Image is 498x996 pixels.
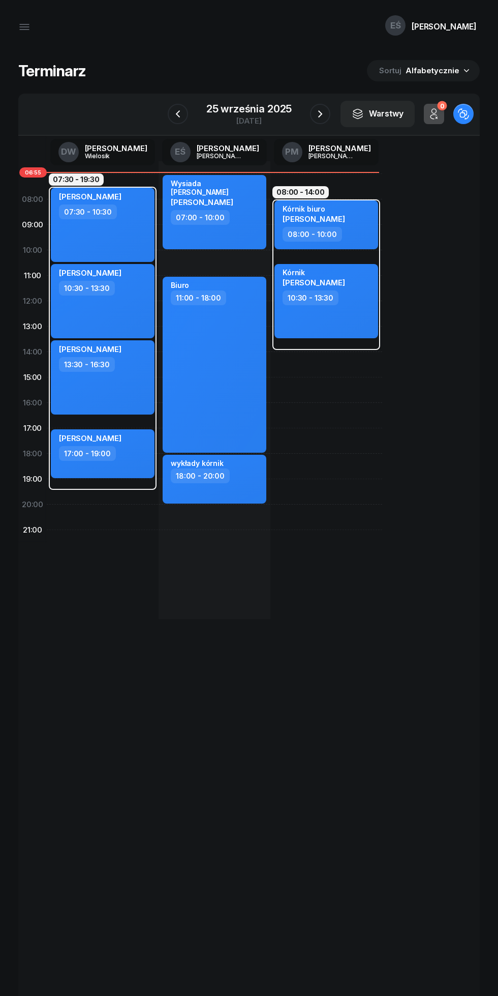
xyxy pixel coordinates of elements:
div: wykłady kórnik [171,459,224,467]
div: Kórnik biuro [283,204,345,213]
div: 18:00 - 20:00 [171,468,230,483]
span: DW [61,148,76,156]
div: [PERSON_NAME] [308,144,371,152]
div: [DATE] [206,117,292,125]
div: 25 września 2025 [206,104,292,114]
span: Sortuj [379,64,403,77]
span: [PERSON_NAME] [59,433,121,443]
div: 10:30 - 13:30 [283,290,338,305]
div: Biuro [171,281,189,289]
div: 20:00 [18,492,47,517]
h1: Terminarz [18,62,86,80]
span: [PERSON_NAME] [171,197,233,207]
span: [PERSON_NAME] [283,214,345,224]
div: 07:00 - 10:00 [171,210,230,225]
button: Sortuj Alfabetycznie [367,60,480,81]
div: [PERSON_NAME] [197,153,245,159]
div: 21:00 [18,517,47,543]
a: PM[PERSON_NAME][PERSON_NAME] [274,139,379,165]
div: 17:00 - 19:00 [59,446,116,461]
span: Alfabetycznie [406,66,459,75]
div: 17:00 [18,416,47,441]
span: [PERSON_NAME] [283,278,345,287]
div: 19:00 [18,466,47,492]
div: Wielosik [85,153,134,159]
div: Wysiada [PERSON_NAME] [171,179,260,196]
div: 09:00 [18,212,47,238]
div: 08:00 - 10:00 [283,227,342,242]
div: 18:00 [18,441,47,466]
div: 14:00 [18,339,47,365]
a: DW[PERSON_NAME]Wielosik [50,139,155,165]
span: [PERSON_NAME] [59,344,121,354]
button: 0 [424,104,444,124]
div: 0 [437,101,447,111]
span: [PERSON_NAME] [59,268,121,278]
div: 16:00 [18,390,47,416]
span: PM [285,148,299,156]
div: 07:30 - 10:30 [59,204,117,219]
span: [PERSON_NAME] [59,192,121,201]
div: [PERSON_NAME] [308,153,357,159]
a: EŚ[PERSON_NAME][PERSON_NAME] [162,139,267,165]
span: EŚ [390,21,401,30]
div: 08:00 [18,187,47,212]
div: 11:00 - 18:00 [171,290,226,305]
div: 10:30 - 13:30 [59,281,115,296]
span: EŚ [175,148,185,156]
button: Warstwy [340,101,415,127]
div: 13:00 [18,314,47,339]
span: 06:55 [19,167,47,178]
div: 07:00 [18,161,47,187]
div: 10:00 [18,238,47,263]
div: [PERSON_NAME] [197,144,259,152]
div: [PERSON_NAME] [412,22,477,31]
div: 13:30 - 16:30 [59,357,115,372]
div: 15:00 [18,365,47,390]
div: Kórnik [283,268,345,277]
div: 12:00 [18,288,47,314]
div: 11:00 [18,263,47,288]
div: Warstwy [352,107,403,121]
div: [PERSON_NAME] [85,144,147,152]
